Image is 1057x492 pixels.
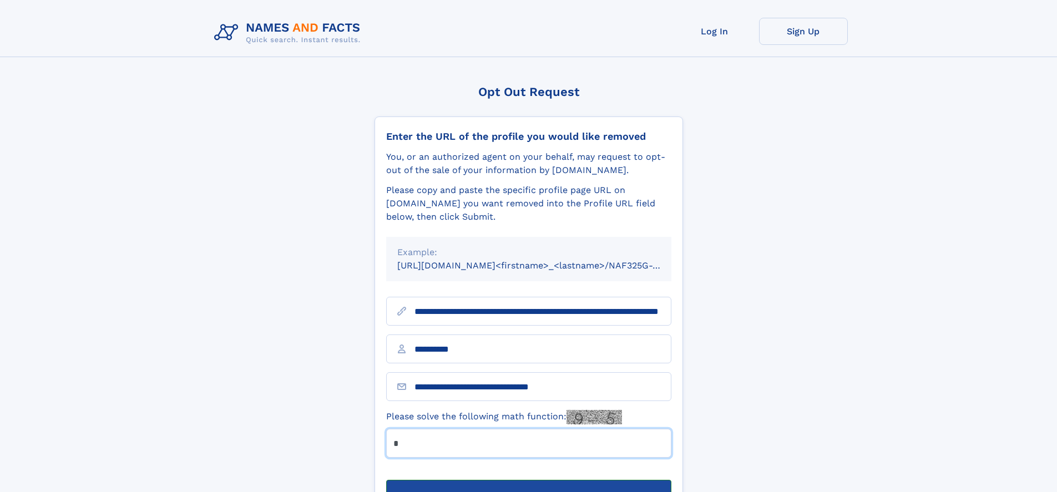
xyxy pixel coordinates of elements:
[397,246,660,259] div: Example:
[386,150,671,177] div: You, or an authorized agent on your behalf, may request to opt-out of the sale of your informatio...
[386,184,671,224] div: Please copy and paste the specific profile page URL on [DOMAIN_NAME] you want removed into the Pr...
[386,410,622,424] label: Please solve the following math function:
[210,18,370,48] img: Logo Names and Facts
[759,18,848,45] a: Sign Up
[386,130,671,143] div: Enter the URL of the profile you would like removed
[375,85,683,99] div: Opt Out Request
[397,260,692,271] small: [URL][DOMAIN_NAME]<firstname>_<lastname>/NAF325G-xxxxxxxx
[670,18,759,45] a: Log In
